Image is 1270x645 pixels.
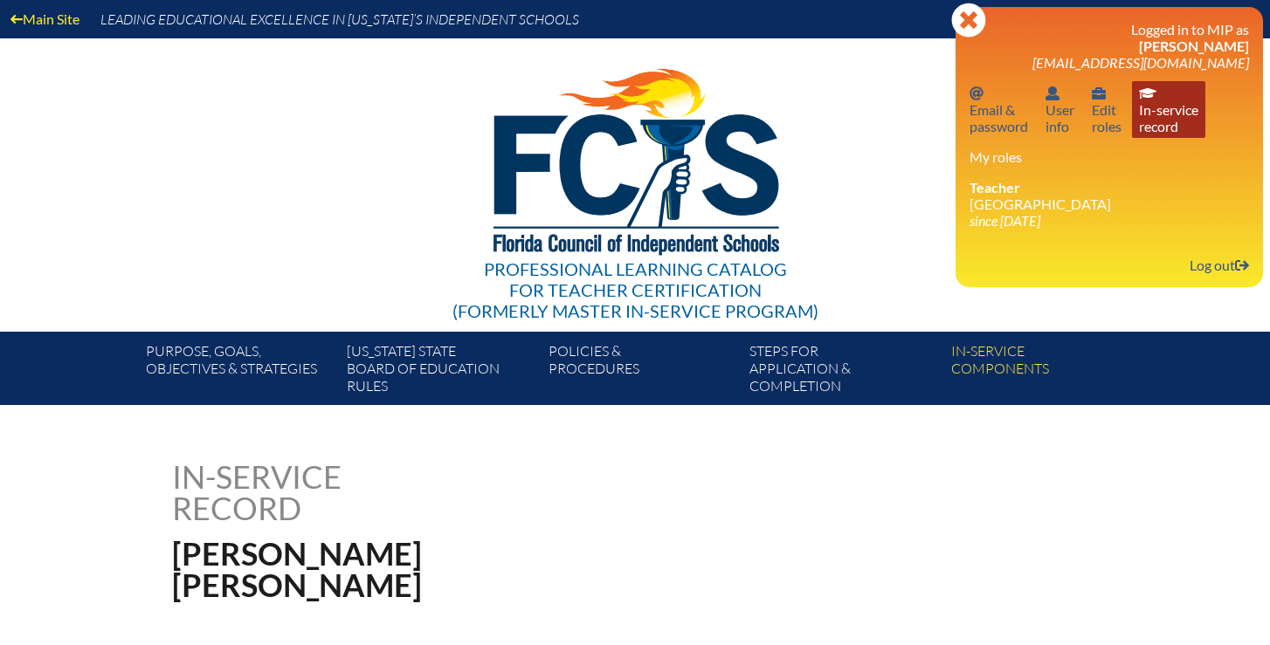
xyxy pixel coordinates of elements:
[970,86,984,100] svg: Email password
[172,461,524,524] h1: In-service record
[455,38,816,277] img: FCISlogo221.eps
[970,212,1040,229] i: since [DATE]
[1132,81,1205,138] a: In-service recordIn-servicerecord
[1092,86,1106,100] svg: User info
[139,339,340,405] a: Purpose, goals,objectives & strategies
[340,339,541,405] a: [US_STATE] StateBoard of Education rules
[1085,81,1129,138] a: User infoEditroles
[951,3,986,38] svg: Close
[742,339,943,405] a: Steps forapplication & completion
[970,21,1249,71] h3: Logged in to MIP as
[970,179,1020,196] span: Teacher
[1183,253,1256,277] a: Log outLog out
[1139,38,1249,54] span: [PERSON_NAME]
[3,7,86,31] a: Main Site
[542,339,742,405] a: Policies &Procedures
[452,258,818,321] div: Professional Learning Catalog (formerly Master In-service Program)
[944,339,1145,405] a: In-servicecomponents
[1235,258,1249,272] svg: Log out
[970,179,1249,229] li: [GEOGRAPHIC_DATA]
[1139,86,1156,100] svg: In-service record
[172,538,746,600] h1: [PERSON_NAME] [PERSON_NAME]
[1046,86,1059,100] svg: User info
[1039,81,1081,138] a: User infoUserinfo
[970,148,1249,165] h3: My roles
[1032,54,1249,71] span: [EMAIL_ADDRESS][DOMAIN_NAME]
[509,279,762,300] span: for Teacher Certification
[963,81,1035,138] a: Email passwordEmail &password
[445,35,825,325] a: Professional Learning Catalog for Teacher Certification(formerly Master In-service Program)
